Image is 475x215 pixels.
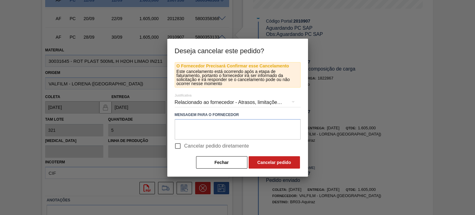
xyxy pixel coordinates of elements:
span: Cancelar pedido diretamente [184,142,249,150]
h3: Deseja cancelar este pedido? [167,39,308,62]
button: Fechar [196,156,247,169]
label: Mensagem para o Fornecedor [175,110,301,119]
p: O Fornecedor Precisará Confirmar esse Cancelamento [177,64,299,68]
div: Relacionado ao fornecedor - Atrasos, limitações de capacidade, etc. [175,94,301,111]
button: Cancelar pedido [249,156,300,169]
p: Este cancelamento está ocorrendo após a etapa de faturamento, portanto o fornecedor irá ser infor... [177,70,299,86]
